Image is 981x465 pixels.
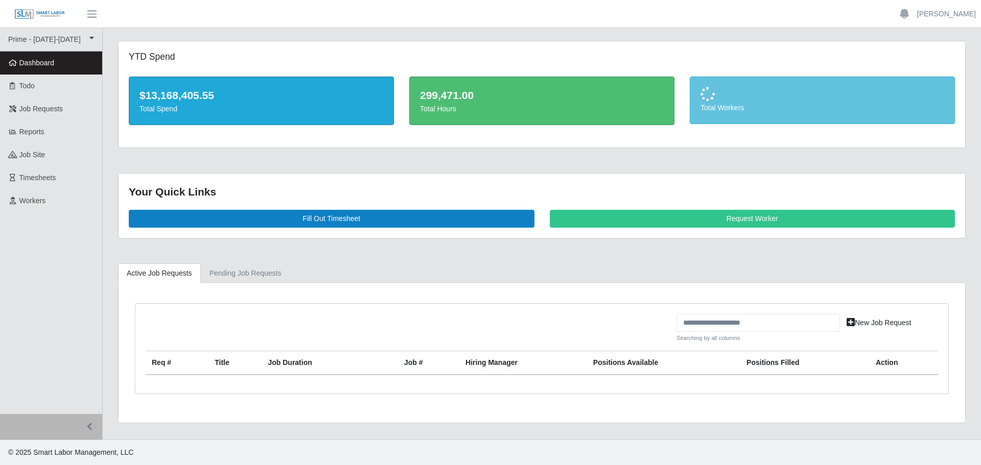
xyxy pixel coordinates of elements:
[19,197,46,205] span: Workers
[19,59,55,67] span: Dashboard
[19,128,44,136] span: Reports
[118,263,201,283] a: Active Job Requests
[19,174,56,182] span: Timesheets
[459,351,587,375] th: Hiring Manager
[8,448,133,456] span: © 2025 Smart Labor Management, LLC
[398,351,459,375] th: Job #
[129,210,534,228] a: Fill Out Timesheet
[139,104,383,114] div: Total Spend
[550,210,955,228] a: Request Worker
[262,351,373,375] th: Job Duration
[420,104,664,114] div: Total Hours
[19,151,45,159] span: job site
[19,105,63,113] span: Job Requests
[917,9,976,19] a: [PERSON_NAME]
[14,9,65,20] img: SLM Logo
[208,351,262,375] th: Title
[740,351,870,375] th: Positions Filled
[840,314,918,332] a: New Job Request
[420,87,664,104] div: 299,471.00
[129,52,394,62] h5: YTD Spend
[201,263,290,283] a: Pending Job Requests
[700,103,944,113] div: Total Workers
[19,82,35,90] span: Todo
[146,351,208,375] th: Req #
[129,184,955,200] div: Your Quick Links
[870,351,938,375] th: Action
[139,87,383,104] div: $13,168,405.55
[676,334,840,342] small: Searching by all columns
[587,351,740,375] th: Positions Available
